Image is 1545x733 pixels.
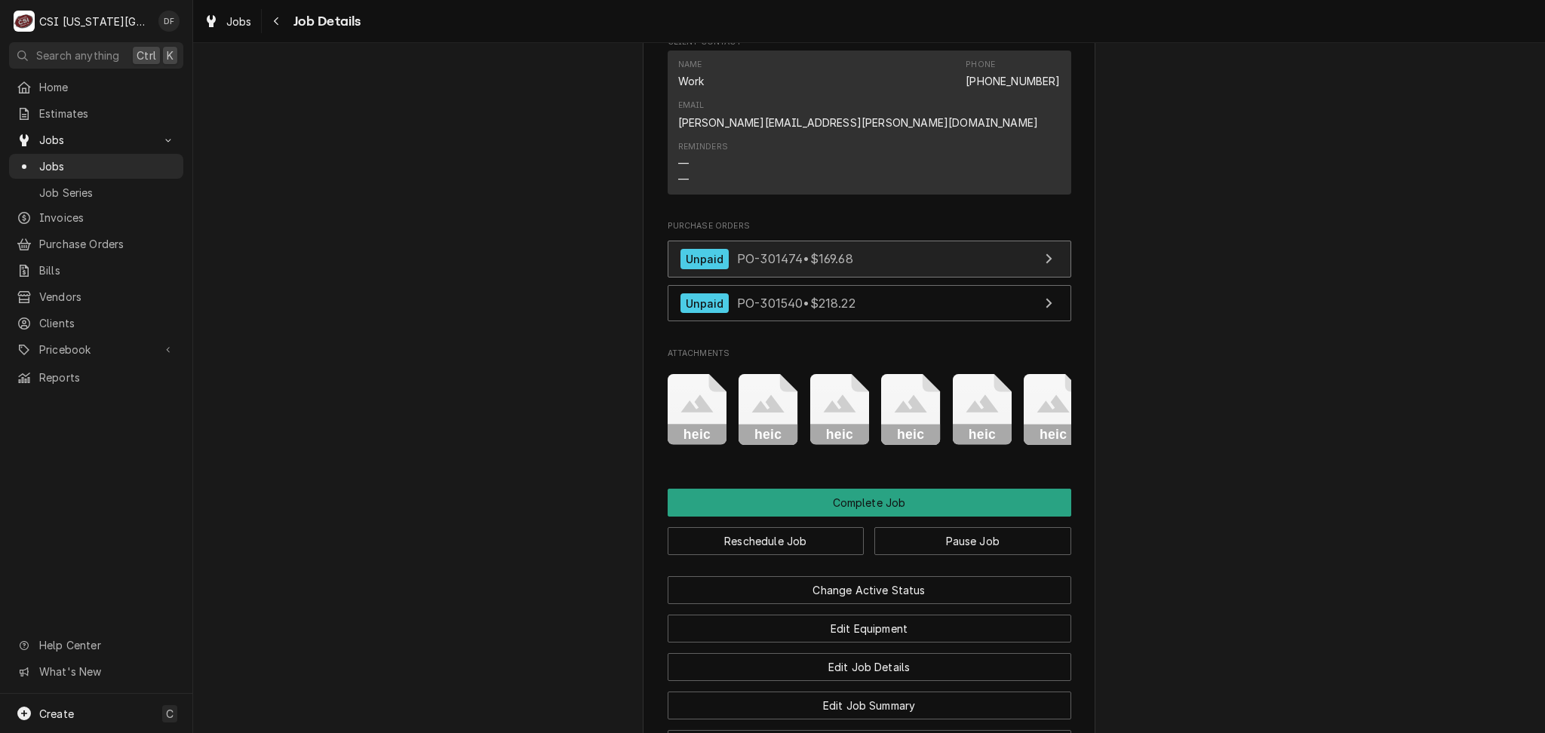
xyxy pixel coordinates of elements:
[680,249,729,269] div: Unpaid
[966,75,1060,87] a: [PHONE_NUMBER]
[9,180,183,205] a: Job Series
[881,374,941,446] button: heic
[668,653,1071,681] button: Edit Job Details
[668,643,1071,681] div: Button Group Row
[1024,374,1083,446] button: heic
[289,11,361,32] span: Job Details
[158,11,180,32] div: David Fannin's Avatar
[737,296,855,311] span: PO-301540 • $218.22
[668,615,1071,643] button: Edit Equipment
[668,36,1071,201] div: Client Contact
[39,106,176,121] span: Estimates
[966,59,1060,89] div: Phone
[39,664,174,679] span: What's New
[9,101,183,126] a: Estimates
[668,681,1071,719] div: Button Group Row
[167,48,174,63] span: K
[737,251,853,266] span: PO-301474 • $169.68
[678,73,705,89] div: Work
[668,555,1071,566] div: Button Group Row
[668,517,1071,555] div: Button Group Row
[39,185,176,201] span: Job Series
[265,9,289,33] button: Navigate back
[668,576,1071,604] button: Change Active Status
[9,633,183,658] a: Go to Help Center
[39,370,176,385] span: Reports
[226,14,252,29] span: Jobs
[678,59,705,89] div: Name
[668,362,1071,457] span: Attachments
[39,158,176,174] span: Jobs
[668,489,1071,517] button: Complete Job
[9,75,183,100] a: Home
[678,116,1039,129] a: [PERSON_NAME][EMAIL_ADDRESS][PERSON_NAME][DOMAIN_NAME]
[198,9,258,34] a: Jobs
[668,285,1071,322] a: View Purchase Order
[680,293,729,314] div: Unpaid
[39,236,176,252] span: Purchase Orders
[39,79,176,95] span: Home
[668,220,1071,330] div: Purchase Orders
[668,604,1071,643] div: Button Group Row
[39,342,153,357] span: Pricebook
[9,258,183,283] a: Bills
[39,315,176,331] span: Clients
[668,374,727,446] button: heic
[668,566,1071,604] div: Button Group Row
[9,232,183,256] a: Purchase Orders
[678,59,702,71] div: Name
[9,284,183,309] a: Vendors
[36,48,119,63] span: Search anything
[39,637,174,653] span: Help Center
[39,707,74,720] span: Create
[668,51,1071,201] div: Client Contact List
[39,262,176,278] span: Bills
[9,365,183,390] a: Reports
[678,141,728,187] div: Reminders
[39,14,150,29] div: CSI [US_STATE][GEOGRAPHIC_DATA]
[668,692,1071,719] button: Edit Job Summary
[158,11,180,32] div: DF
[739,374,798,446] button: heic
[39,289,176,305] span: Vendors
[9,154,183,179] a: Jobs
[678,100,1039,130] div: Email
[668,348,1071,360] span: Attachments
[9,127,183,152] a: Go to Jobs
[9,659,183,684] a: Go to What's New
[137,48,156,63] span: Ctrl
[14,11,35,32] div: CSI Kansas City's Avatar
[668,220,1071,232] span: Purchase Orders
[166,706,174,722] span: C
[668,348,1071,457] div: Attachments
[668,527,865,555] button: Reschedule Job
[874,527,1071,555] button: Pause Job
[678,155,689,171] div: —
[678,171,689,187] div: —
[39,132,153,148] span: Jobs
[14,11,35,32] div: C
[953,374,1012,446] button: heic
[39,210,176,225] span: Invoices
[9,311,183,336] a: Clients
[810,374,870,446] button: heic
[668,241,1071,278] a: View Purchase Order
[668,51,1071,195] div: Contact
[9,337,183,362] a: Go to Pricebook
[9,205,183,230] a: Invoices
[966,59,995,71] div: Phone
[9,42,183,69] button: Search anythingCtrlK
[678,141,728,153] div: Reminders
[678,100,705,112] div: Email
[668,489,1071,517] div: Button Group Row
